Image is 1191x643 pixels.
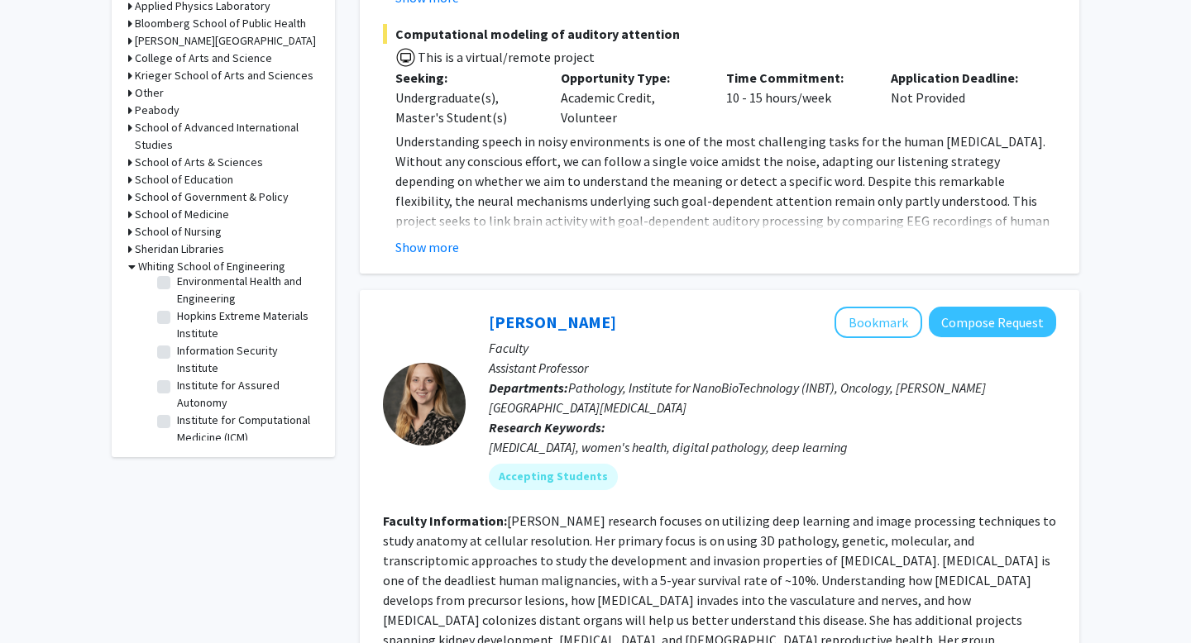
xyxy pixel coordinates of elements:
label: Information Security Institute [177,342,314,377]
p: Time Commitment: [726,68,867,88]
h3: School of Arts & Sciences [135,154,263,171]
h3: School of Nursing [135,223,222,241]
div: [MEDICAL_DATA], women's health, digital pathology, deep learning [489,437,1056,457]
p: Understanding speech in noisy environments is one of the most challenging tasks for the human [ME... [395,131,1056,310]
span: This is a virtual/remote project [416,49,595,65]
p: Faculty [489,338,1056,358]
p: Application Deadline: [891,68,1031,88]
h3: Bloomberg School of Public Health [135,15,306,32]
h3: Krieger School of Arts and Sciences [135,67,313,84]
div: Academic Credit, Volunteer [548,68,714,127]
h3: School of Medicine [135,206,229,223]
h3: Whiting School of Engineering [138,258,285,275]
div: Undergraduate(s), Master's Student(s) [395,88,536,127]
h3: Other [135,84,164,102]
b: Research Keywords: [489,419,605,436]
button: Compose Request to Ashley Kiemen [929,307,1056,337]
div: Not Provided [878,68,1044,127]
h3: Sheridan Libraries [135,241,224,258]
h3: School of Education [135,171,233,188]
a: [PERSON_NAME] [489,312,616,332]
h3: School of Advanced International Studies [135,119,318,154]
span: Pathology, Institute for NanoBioTechnology (INBT), Oncology, [PERSON_NAME][GEOGRAPHIC_DATA][MEDIC... [489,379,986,416]
mat-chip: Accepting Students [489,464,618,490]
h3: Peabody [135,102,179,119]
p: Opportunity Type: [561,68,701,88]
label: Institute for Assured Autonomy [177,377,314,412]
label: Environmental Health and Engineering [177,273,314,307]
span: Computational modeling of auditory attention [383,24,1056,44]
div: 10 - 15 hours/week [714,68,879,127]
h3: School of Government & Policy [135,188,289,206]
h3: College of Arts and Science [135,50,272,67]
button: Show more [395,237,459,257]
label: Hopkins Extreme Materials Institute [177,307,314,342]
label: Institute for Computational Medicine (ICM) [177,412,314,446]
iframe: Chat [12,569,70,631]
p: Assistant Professor [489,358,1056,378]
b: Departments: [489,379,568,396]
button: Add Ashley Kiemen to Bookmarks [835,307,922,338]
p: Seeking: [395,68,536,88]
h3: [PERSON_NAME][GEOGRAPHIC_DATA] [135,32,316,50]
b: Faculty Information: [383,512,507,529]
